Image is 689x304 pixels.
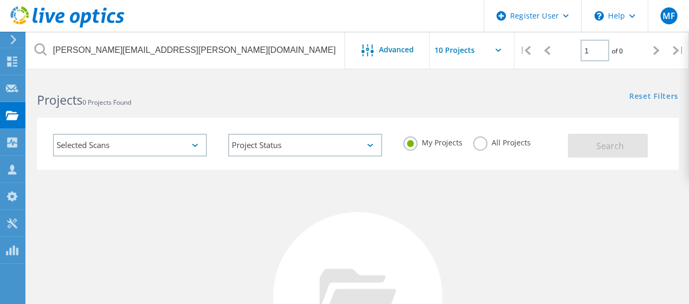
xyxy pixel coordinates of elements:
[667,32,689,69] div: |
[473,136,531,146] label: All Projects
[514,32,536,69] div: |
[37,91,83,108] b: Projects
[53,134,207,156] div: Selected Scans
[596,140,624,152] span: Search
[26,32,346,69] input: Search projects by name, owner, ID, company, etc
[379,46,414,53] span: Advanced
[662,12,675,20] span: MF
[403,136,463,146] label: My Projects
[568,134,648,158] button: Search
[612,47,623,56] span: of 0
[11,22,124,30] a: Live Optics Dashboard
[629,93,678,102] a: Reset Filters
[594,11,604,21] svg: \n
[228,134,382,156] div: Project Status
[83,98,131,107] span: 0 Projects Found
